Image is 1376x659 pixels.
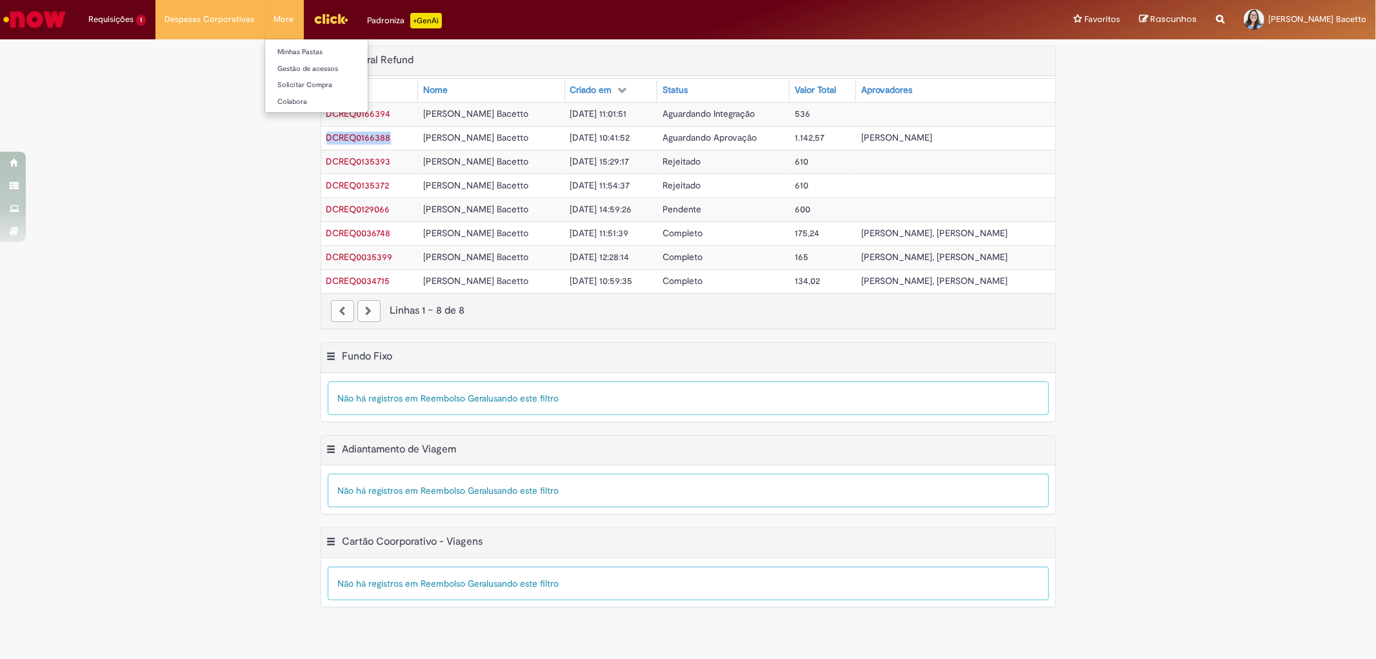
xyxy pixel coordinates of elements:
[328,474,1049,507] div: Não há registros em Reembolso Geral
[570,156,630,167] span: [DATE] 15:29:17
[326,132,391,143] span: DCREQ0166388
[265,78,407,92] a: Solicitar Compra
[328,567,1049,600] div: Não há registros em Reembolso Geral
[423,275,528,287] span: [PERSON_NAME] Bacetto
[663,84,688,97] div: Status
[423,179,528,191] span: [PERSON_NAME] Bacetto
[326,108,391,119] a: Abrir Registro: DCREQ0166394
[326,251,393,263] a: Abrir Registro: DCREQ0035399
[570,108,627,119] span: [DATE] 11:01:51
[423,84,448,97] div: Nome
[265,95,407,109] a: Colabora
[326,275,390,287] span: DCREQ0034715
[423,156,528,167] span: [PERSON_NAME] Bacetto
[326,156,391,167] a: Abrir Registro: DCREQ0135393
[570,275,633,287] span: [DATE] 10:59:35
[326,203,390,215] a: Abrir Registro: DCREQ0129066
[326,535,337,552] button: Cartão Coorporativo - Viagens Menu de contexto
[663,251,703,263] span: Completo
[423,132,528,143] span: [PERSON_NAME] Bacetto
[326,203,390,215] span: DCREQ0129066
[795,203,810,215] span: 600
[423,108,528,119] span: [PERSON_NAME] Bacetto
[343,350,393,363] h2: Fundo Fixo
[663,108,755,119] span: Aguardando Integração
[265,62,407,76] a: Gestão de acessos
[795,156,808,167] span: 610
[368,13,442,28] div: Padroniza
[326,108,391,119] span: DCREQ0166394
[343,54,414,66] h2: General Refund
[570,251,630,263] span: [DATE] 12:28:14
[795,275,820,287] span: 134,02
[570,227,629,239] span: [DATE] 11:51:39
[570,179,630,191] span: [DATE] 11:54:37
[1139,14,1197,26] a: Rascunhos
[489,578,559,589] span: usando este filtro
[343,443,457,456] h2: Adiantamento de Viagem
[326,132,391,143] a: Abrir Registro: DCREQ0166388
[326,179,390,191] span: DCREQ0135372
[326,275,390,287] a: Abrir Registro: DCREQ0034715
[165,13,255,26] span: Despesas Corporativas
[663,275,703,287] span: Completo
[326,227,391,239] span: DCREQ0036748
[663,156,701,167] span: Rejeitado
[1150,13,1197,25] span: Rascunhos
[861,84,912,97] div: Aprovadores
[795,108,810,119] span: 536
[326,443,337,460] button: Adiantamento de Viagem Menu de contexto
[663,132,757,143] span: Aguardando Aprovação
[795,251,808,263] span: 165
[410,13,442,28] p: +GenAi
[795,84,836,97] div: Valor Total
[570,132,630,143] span: [DATE] 10:41:52
[861,227,1008,239] span: [PERSON_NAME], [PERSON_NAME]
[423,227,528,239] span: [PERSON_NAME] Bacetto
[570,84,612,97] div: Criado em
[489,485,559,496] span: usando este filtro
[663,203,701,215] span: Pendente
[314,9,348,28] img: click_logo_yellow_360x200.png
[861,275,1008,287] span: [PERSON_NAME], [PERSON_NAME]
[795,227,819,239] span: 175,24
[861,132,932,143] span: [PERSON_NAME]
[326,179,390,191] a: Abrir Registro: DCREQ0135372
[88,13,134,26] span: Requisições
[264,39,368,113] ul: More
[136,15,146,26] span: 1
[663,227,703,239] span: Completo
[1268,14,1366,25] span: [PERSON_NAME] Bacetto
[423,203,528,215] span: [PERSON_NAME] Bacetto
[1084,13,1120,26] span: Favoritos
[265,45,407,59] a: Minhas Pastas
[326,156,391,167] span: DCREQ0135393
[321,293,1055,329] nav: paginação
[1,6,68,32] img: ServiceNow
[489,392,559,404] span: usando este filtro
[326,350,337,367] button: Fundo Fixo Menu de contexto
[326,251,393,263] span: DCREQ0035399
[795,132,824,143] span: 1.142,57
[795,179,808,191] span: 610
[861,251,1008,263] span: [PERSON_NAME], [PERSON_NAME]
[331,303,1046,318] div: Linhas 1 − 8 de 8
[423,251,528,263] span: [PERSON_NAME] Bacetto
[274,13,294,26] span: More
[663,179,701,191] span: Rejeitado
[326,227,391,239] a: Abrir Registro: DCREQ0036748
[328,381,1049,415] div: Não há registros em Reembolso Geral
[343,536,483,549] h2: Cartão Coorporativo - Viagens
[570,203,632,215] span: [DATE] 14:59:26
